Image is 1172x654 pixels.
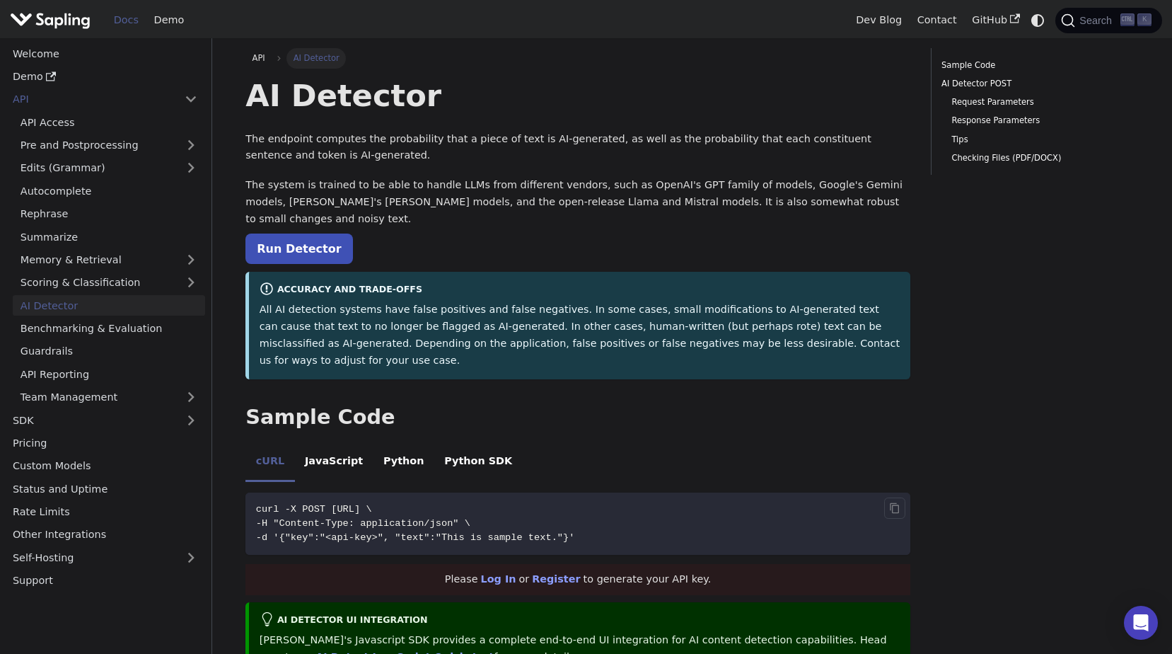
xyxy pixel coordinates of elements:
[1055,8,1161,33] button: Search (Ctrl+K)
[910,9,965,31] a: Contact
[13,387,205,408] a: Team Management
[5,43,205,64] a: Welcome
[286,48,346,68] span: AI Detector
[146,9,192,31] a: Demo
[260,612,900,629] div: AI Detector UI integration
[245,131,910,165] p: The endpoint computes the probability that a piece of text is AI-generated, as well as the probab...
[13,364,205,384] a: API Reporting
[5,89,177,110] a: API
[964,9,1027,31] a: GitHub
[13,272,205,293] a: Scoring & Classification
[245,48,910,68] nav: Breadcrumbs
[295,443,373,483] li: JavaScript
[5,570,205,591] a: Support
[10,10,91,30] img: Sapling.ai
[5,410,177,430] a: SDK
[13,180,205,201] a: Autocomplete
[245,443,294,483] li: cURL
[13,135,205,156] a: Pre and Postprocessing
[951,133,1128,147] a: Tips
[5,67,205,87] a: Demo
[245,234,352,264] a: Run Detector
[5,547,205,568] a: Self-Hosting
[106,9,146,31] a: Docs
[245,48,272,68] a: API
[1124,606,1158,640] div: Open Intercom Messenger
[256,532,575,543] span: -d '{"key":"<api-key>", "text":"This is sample text."}'
[434,443,523,483] li: Python SDK
[848,9,909,31] a: Dev Blog
[13,204,205,224] a: Rephrase
[13,295,205,316] a: AI Detector
[1075,15,1120,26] span: Search
[253,53,265,63] span: API
[532,573,580,585] a: Register
[245,177,910,227] p: The system is trained to be able to handle LLMs from different vendors, such as OpenAI's GPT fami...
[5,502,205,522] a: Rate Limits
[177,410,205,430] button: Expand sidebar category 'SDK'
[481,573,516,585] a: Log In
[13,112,205,132] a: API Access
[884,498,905,519] button: Copy code to clipboard
[5,478,205,499] a: Status and Uptime
[256,504,372,515] span: curl -X POST [URL] \
[13,226,205,247] a: Summarize
[13,319,205,339] a: Benchmarking & Evaluation
[5,433,205,454] a: Pricing
[245,405,910,430] h2: Sample Code
[13,158,205,178] a: Edits (Grammar)
[1137,13,1151,26] kbd: K
[260,282,900,299] div: Accuracy and Trade-offs
[941,59,1133,72] a: Sample Code
[13,250,205,270] a: Memory & Retrieval
[951,96,1128,109] a: Request Parameters
[13,341,205,362] a: Guardrails
[10,10,95,30] a: Sapling.ai
[373,443,434,483] li: Python
[5,524,205,545] a: Other Integrations
[245,564,910,595] div: Please or to generate your API key.
[951,114,1128,127] a: Response Parameters
[177,89,205,110] button: Collapse sidebar category 'API'
[5,456,205,476] a: Custom Models
[260,302,900,369] p: All AI detection systems have false positives and false negatives. In some cases, small modificat...
[951,151,1128,165] a: Checking Files (PDF/DOCX)
[1028,10,1048,30] button: Switch between dark and light mode (currently system mode)
[245,76,910,115] h1: AI Detector
[941,77,1133,91] a: AI Detector POST
[256,518,470,529] span: -H "Content-Type: application/json" \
